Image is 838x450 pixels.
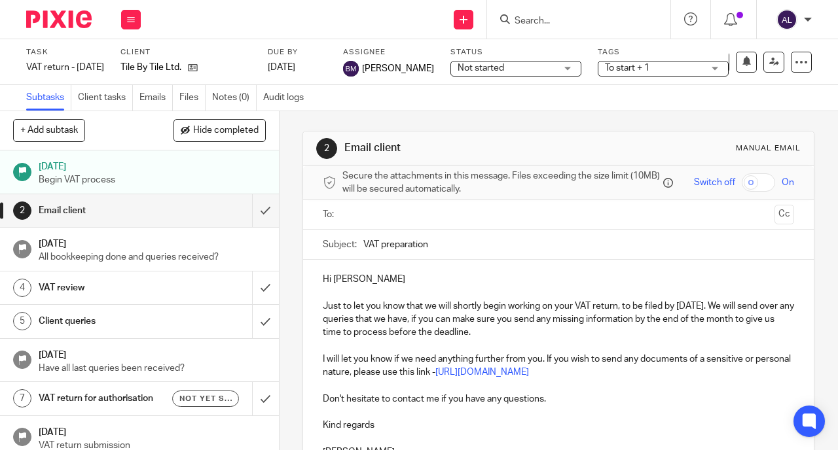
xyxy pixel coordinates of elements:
[78,85,133,111] a: Client tasks
[26,47,104,58] label: Task
[120,47,251,58] label: Client
[13,389,31,407] div: 7
[26,61,104,74] div: VAT return - [DATE]
[782,176,794,189] span: On
[343,47,434,58] label: Assignee
[179,393,232,404] span: Not yet sent
[342,169,660,196] span: Secure the attachments in this message. Files exceeding the size limit (10MB) will be secured aut...
[39,362,266,375] p: Have all last queries been received?
[323,300,794,339] p: Just to let you know that we will shortly begin working on your VAT return, to be filed by [DATE]...
[323,273,794,286] p: Hi [PERSON_NAME]
[435,368,529,377] a: [URL][DOMAIN_NAME]
[450,47,581,58] label: Status
[193,126,259,136] span: Hide completed
[323,392,794,406] p: Don't hesitate to contact me if you have any questions.
[513,16,631,27] input: Search
[323,208,337,221] label: To:
[362,62,434,75] span: [PERSON_NAME]
[344,141,587,155] h1: Email client
[39,278,172,298] h1: VAT review
[39,423,266,439] h1: [DATE]
[173,119,266,141] button: Hide completed
[458,63,504,73] span: Not started
[39,389,172,408] h1: VAT return for authorisation
[179,85,206,111] a: Files
[776,9,797,30] img: svg%3E
[26,10,92,28] img: Pixie
[212,85,257,111] a: Notes (0)
[323,419,794,432] p: Kind regards
[323,238,357,251] label: Subject:
[268,63,295,72] span: [DATE]
[774,205,794,224] button: Cc
[316,138,337,159] div: 2
[598,47,729,58] label: Tags
[39,157,266,173] h1: [DATE]
[39,311,172,331] h1: Client queries
[268,47,327,58] label: Due by
[13,119,85,141] button: + Add subtask
[323,353,794,379] p: I will let you know if we need anything further from you. If you wish to send any documents of a ...
[39,234,266,251] h1: [DATE]
[26,61,104,74] div: VAT return - July 2025
[26,85,71,111] a: Subtasks
[343,61,359,77] img: svg%3E
[39,251,266,264] p: All bookkeeping done and queries received?
[694,176,735,189] span: Switch off
[13,201,31,220] div: 2
[39,345,266,362] h1: [DATE]
[139,85,173,111] a: Emails
[263,85,310,111] a: Audit logs
[736,143,801,154] div: Manual email
[39,173,266,186] p: Begin VAT process
[13,279,31,297] div: 4
[13,312,31,330] div: 5
[605,63,649,73] span: To start + 1
[39,201,172,220] h1: Email client
[120,61,181,74] p: Tile By Tile Ltd.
